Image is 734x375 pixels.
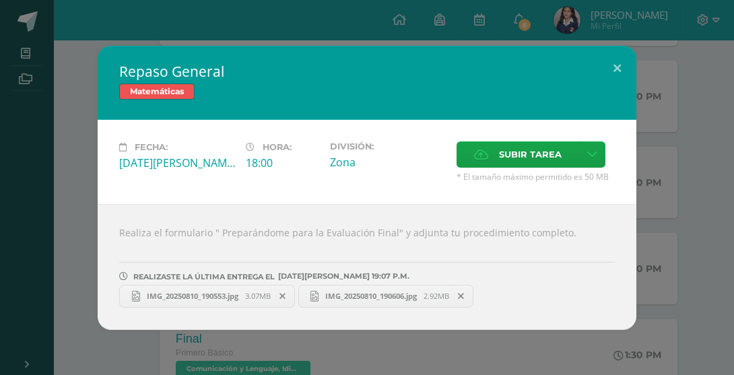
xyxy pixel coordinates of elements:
[245,291,271,301] span: 3.07MB
[319,291,424,301] span: IMG_20250810_190606.jpg
[98,204,636,330] div: Realiza el formulario " Preparándome para la Evaluación Final" y adjunta tu procedimiento completo.
[246,156,319,170] div: 18:00
[119,285,295,308] a: IMG_20250810_190553.jpg 3.07MB
[330,141,446,151] label: División:
[450,289,473,304] span: Remover entrega
[140,291,245,301] span: IMG_20250810_190553.jpg
[499,142,562,167] span: Subir tarea
[457,171,615,182] span: * El tamaño máximo permitido es 50 MB
[271,289,294,304] span: Remover entrega
[263,142,292,152] span: Hora:
[275,276,409,277] span: [DATE][PERSON_NAME] 19:07 P.M.
[424,291,449,301] span: 2.92MB
[133,272,275,281] span: REALIZASTE LA ÚLTIMA ENTREGA EL
[119,83,195,100] span: Matemáticas
[119,156,235,170] div: [DATE][PERSON_NAME]
[135,142,168,152] span: Fecha:
[119,62,615,81] h2: Repaso General
[598,46,636,92] button: Close (Esc)
[330,155,446,170] div: Zona
[298,285,474,308] a: IMG_20250810_190606.jpg 2.92MB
